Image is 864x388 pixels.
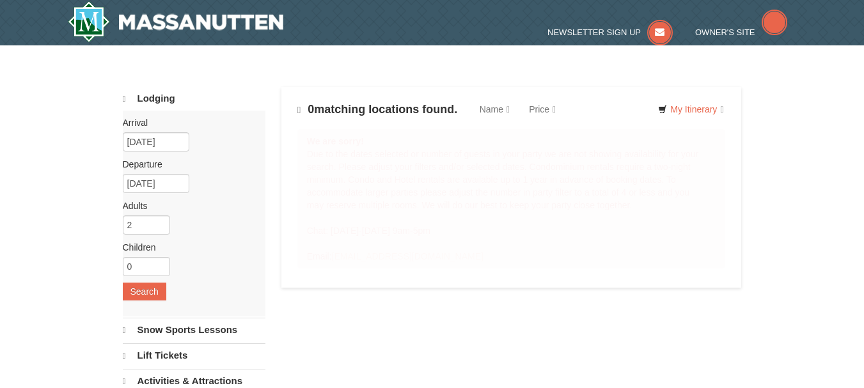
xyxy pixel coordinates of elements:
a: Lift Tickets [123,343,265,368]
label: Children [123,241,256,254]
button: Search [123,283,166,300]
a: Price [519,97,565,122]
label: Departure [123,158,256,171]
a: My Itinerary [650,100,732,119]
a: Massanutten Resort [68,1,284,42]
label: Adults [123,199,256,212]
a: Owner's Site [695,27,787,37]
a: Snow Sports Lessons [123,318,265,342]
a: Name [470,97,519,122]
label: Arrival [123,116,256,129]
div: Due to the dates selected or number of guests in your party we are not showing availability for y... [297,129,726,268]
a: [EMAIL_ADDRESS][DOMAIN_NAME] [332,251,483,261]
a: Lodging [123,87,265,111]
span: Owner's Site [695,27,755,37]
span: Newsletter Sign Up [547,27,641,37]
strong: We are sorry! [307,136,364,146]
img: Massanutten Resort Logo [68,1,284,42]
a: Newsletter Sign Up [547,27,673,37]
